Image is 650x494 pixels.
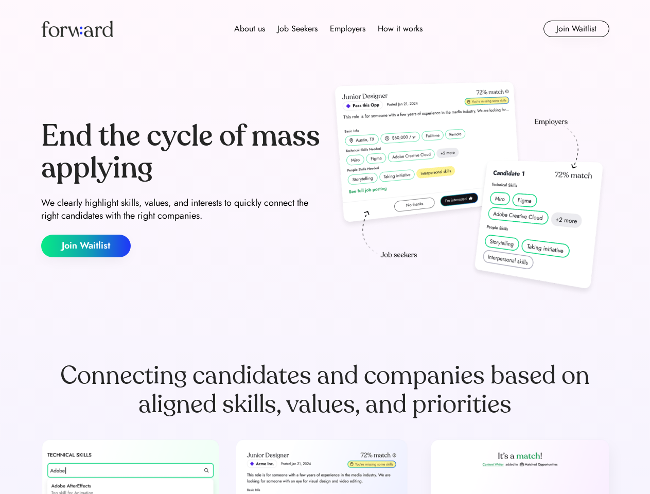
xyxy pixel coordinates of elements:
div: About us [234,23,265,35]
div: We clearly highlight skills, values, and interests to quickly connect the right candidates with t... [41,197,321,222]
div: End the cycle of mass applying [41,120,321,184]
div: How it works [378,23,423,35]
img: Forward logo [41,21,113,37]
button: Join Waitlist [543,21,609,37]
div: Connecting candidates and companies based on aligned skills, values, and priorities [41,361,609,419]
img: hero-image.png [329,78,609,299]
div: Employers [330,23,365,35]
button: Join Waitlist [41,235,131,257]
div: Job Seekers [277,23,318,35]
